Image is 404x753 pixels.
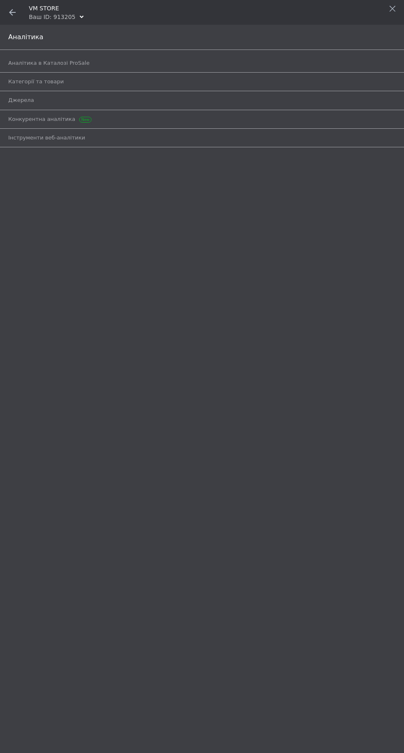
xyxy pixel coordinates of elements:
[8,134,85,142] span: Інструменти веб-аналітики
[8,131,400,145] a: Інструменти веб-аналітики
[8,112,400,126] a: Конкурентна аналітика
[8,97,34,104] span: Джерела
[8,56,400,70] a: Аналітика в Каталозі ProSale
[8,116,89,123] span: Конкурентна аналітика
[8,59,89,67] span: Аналітика в Каталозі ProSale
[8,75,400,89] a: Категорії та товари
[8,78,64,85] span: Категорії та товари
[8,93,400,107] a: Джерела
[29,13,75,21] div: Ваш ID: 913205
